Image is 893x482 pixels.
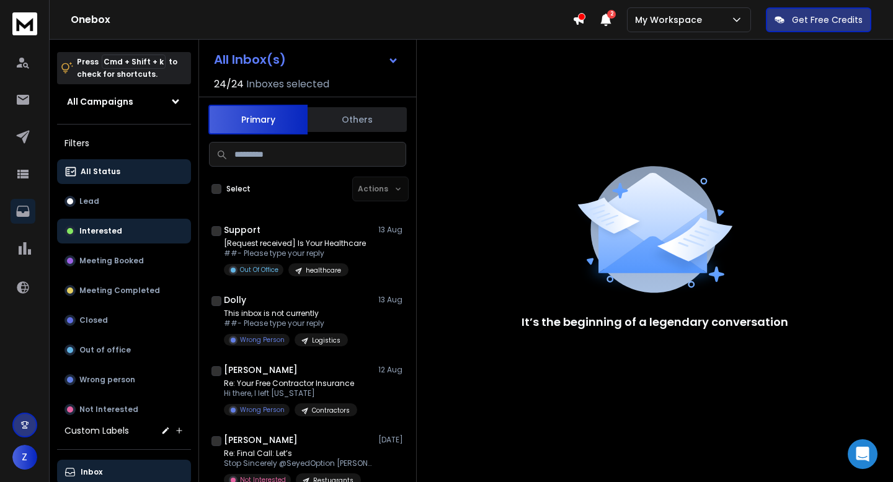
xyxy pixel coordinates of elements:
[240,335,285,344] p: Wrong Person
[792,14,863,26] p: Get Free Credits
[79,405,138,414] p: Not Interested
[12,445,37,470] button: Z
[79,226,122,236] p: Interested
[57,159,191,184] button: All Status
[57,89,191,114] button: All Campaigns
[81,467,102,477] p: Inbox
[224,318,348,328] p: ##- Please type your reply
[378,225,406,235] p: 13 Aug
[214,53,286,66] h1: All Inbox(s)
[57,248,191,273] button: Meeting Booked
[224,364,298,376] h1: [PERSON_NAME]
[378,365,406,375] p: 12 Aug
[224,294,246,306] h1: Dolly
[246,77,329,92] h3: Inboxes selected
[67,95,133,108] h1: All Campaigns
[81,167,120,177] p: All Status
[224,458,373,468] p: Stop Sincerely @SeyedOption [PERSON_NAME] [PHONE_NUMBER] [tel:[PHONE_NUMBER]] > On
[79,345,131,355] p: Out of office
[312,406,350,415] p: Contractors
[522,313,788,331] p: It’s the beginning of a legendary conversation
[226,184,251,194] label: Select
[378,295,406,305] p: 13 Aug
[57,219,191,243] button: Interested
[64,424,129,437] h3: Custom Labels
[57,308,191,333] button: Closed
[848,439,877,469] div: Open Intercom Messenger
[57,367,191,392] button: Wrong person
[204,47,409,72] button: All Inbox(s)
[224,449,373,458] p: Re: Final Call: Let’s
[635,14,707,26] p: My Workspace
[607,10,616,19] span: 2
[79,196,99,206] p: Lead
[79,375,135,385] p: Wrong person
[12,12,37,35] img: logo
[214,77,244,92] span: 24 / 24
[79,315,108,325] p: Closed
[224,309,348,318] p: This inbox is not currently
[378,435,406,445] p: [DATE]
[224,248,366,258] p: ##- Please type your reply
[224,379,357,388] p: Re: Your Free Contractor Insurance
[240,265,278,274] p: Out Of Office
[224,434,298,446] h1: [PERSON_NAME]
[208,105,308,134] button: Primary
[57,397,191,422] button: Not Interested
[57,134,191,152] h3: Filters
[306,266,341,275] p: healthcare
[224,239,366,248] p: [Request received] Is Your Healthcare
[224,388,357,398] p: Hi there, I left [US_STATE]
[766,7,871,32] button: Get Free Credits
[312,336,340,345] p: Logistics
[79,256,144,266] p: Meeting Booked
[240,405,285,414] p: Wrong Person
[57,189,191,214] button: Lead
[79,286,160,296] p: Meeting Completed
[71,12,572,27] h1: Onebox
[102,55,166,69] span: Cmd + Shift + k
[57,338,191,362] button: Out of office
[308,106,407,133] button: Others
[77,56,177,81] p: Press to check for shortcuts.
[224,224,260,236] h1: Support
[57,278,191,303] button: Meeting Completed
